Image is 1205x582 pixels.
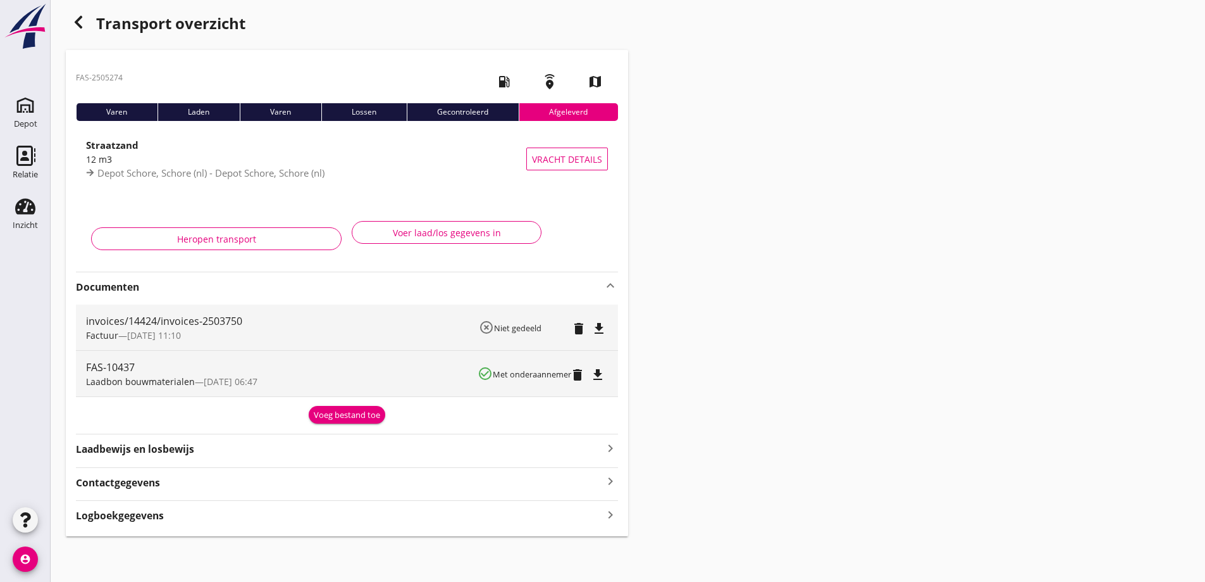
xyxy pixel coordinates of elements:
[76,280,603,294] strong: Documenten
[352,221,541,244] button: Voer laad/los gegevens in
[519,103,618,121] div: Afgeleverd
[102,232,331,246] div: Heropen transport
[478,366,493,381] i: check_circle_outline
[97,167,324,179] span: Depot Schore, Schore (nl) - Depot Schore, Schore (nl)
[309,406,385,424] button: Voeg bestand toe
[86,360,478,375] div: FAS-10437
[86,375,478,388] div: —
[578,64,613,99] i: map
[76,72,123,84] p: FAS-2505274
[603,278,618,293] i: keyboard_arrow_up
[532,64,567,99] i: emergency_share
[479,320,494,335] i: highlight_off
[86,153,526,166] div: 12 m3
[603,473,618,490] i: keyboard_arrow_right
[86,329,118,341] span: Factuur
[91,227,342,250] button: Heropen transport
[158,103,240,121] div: Laden
[532,153,602,166] span: Vracht details
[590,367,605,383] i: file_download
[76,509,164,523] strong: Logboekgegevens
[314,409,380,422] div: Voeg bestand toe
[14,120,37,128] div: Depot
[76,442,603,457] strong: Laadbewijs en losbewijs
[66,9,628,40] div: Transport overzicht
[86,376,195,388] span: Laadbon bouwmaterialen
[603,506,618,523] i: keyboard_arrow_right
[570,367,585,383] i: delete
[13,221,38,229] div: Inzicht
[13,547,38,572] i: account_circle
[240,103,321,121] div: Varen
[486,64,522,99] i: local_gas_station
[76,103,158,121] div: Varen
[86,329,479,342] div: —
[526,148,608,170] button: Vracht details
[76,476,160,490] strong: Contactgegevens
[493,369,571,380] small: Met onderaannemer
[603,441,618,456] i: keyboard_arrow_right
[494,322,541,334] small: Niet gedeeld
[591,321,607,336] i: file_download
[204,376,257,388] span: [DATE] 06:47
[86,313,479,329] div: invoices/14424/invoices-2503750
[362,226,531,239] div: Voer laad/los gegevens in
[86,139,139,151] strong: Straatzand
[571,321,586,336] i: delete
[13,170,38,179] div: Relatie
[3,3,48,50] img: logo-small.a267ee39.svg
[76,131,618,187] a: Straatzand12 m3Depot Schore, Schore (nl) - Depot Schore, Schore (nl)Vracht details
[321,103,407,121] div: Lossen
[127,329,181,341] span: [DATE] 11:10
[407,103,519,121] div: Gecontroleerd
